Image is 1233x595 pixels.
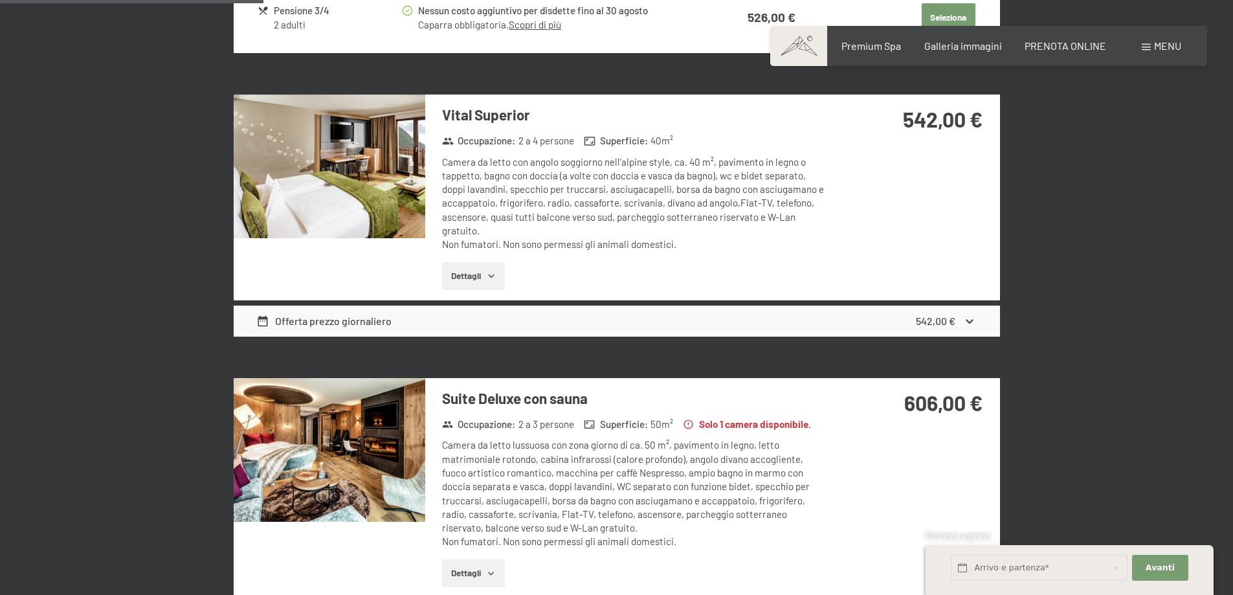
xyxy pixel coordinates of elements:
strong: Occupazione : [442,134,516,148]
a: Scopri di più [509,19,561,30]
button: Dettagli [442,262,505,291]
img: mss_renderimg.php [234,95,425,238]
strong: 542,00 € [903,107,983,131]
img: mss_renderimg.php [234,378,425,522]
div: Nessun costo aggiuntivo per disdette fino al 30 agosto [418,3,687,18]
div: 2 adulti [274,18,400,32]
h3: Suite Deluxe con sauna [442,388,827,409]
div: Camera da letto con angolo soggiorno nell’alpine style, ca. 40 m², pavimento in legno o tappetto,... [442,155,827,252]
a: PRENOTA ONLINE [1025,39,1106,52]
strong: Occupazione : [442,418,516,431]
div: Offerta prezzo giornaliero542,00 € [234,306,1000,337]
span: 40 m² [650,134,673,148]
button: Avanti [1132,555,1188,581]
span: 2 a 3 persone [518,418,574,431]
span: 2 a 4 persone [518,134,574,148]
button: Seleziona [922,3,975,32]
strong: Superficie : [584,134,648,148]
strong: 542,00 € [916,315,955,327]
div: Pensione 3/4 [274,3,400,18]
div: Caparra obbligatoria. [418,18,687,32]
span: Richiesta express [926,530,990,541]
strong: Solo 1 camera disponibile. [683,418,811,431]
a: Premium Spa [841,39,901,52]
button: Dettagli [442,559,505,588]
span: Avanti [1146,562,1175,574]
div: Offerta prezzo giornaliero [256,313,392,329]
span: Menu [1154,39,1181,52]
strong: 526,00 € [748,10,795,25]
div: Camera da letto lussuosa con zona giorno di ca. 50 m², pavimento in legno, letto matrimoniale rot... [442,438,827,548]
strong: 606,00 € [904,390,983,415]
h3: Vital Superior [442,105,827,125]
span: 50 m² [650,418,673,431]
strong: Superficie : [584,418,648,431]
a: Galleria immagini [924,39,1002,52]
